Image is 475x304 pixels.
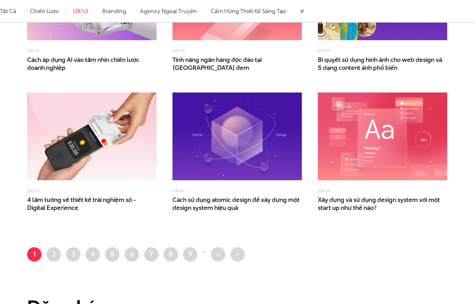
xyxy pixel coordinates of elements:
a: Cảm hứng thiết kế sáng tạo [211,7,286,15]
span: Bí quyết sử dụng hình ảnh cho web design và [318,56,446,72]
li: … [203,247,206,254]
img: Xây dựng và sử dụng design system với một start up như thế nào? [318,93,447,180]
a: 2 [47,247,61,262]
a: Bí quyết sử dụng hình ảnh cho web design và5 dạng content ảnh phổ biến [318,56,446,72]
a: 9 [183,247,197,262]
a: # [300,7,304,15]
a: UX/UI [172,48,185,53]
a: Tính năng ngân hàng độc đáo tại [GEOGRAPHIC_DATA] đem [172,56,300,72]
span: » [235,249,240,259]
a: 3 [66,247,80,262]
a: Chiến lược [30,7,59,15]
span: Cách áp dụng AI vào tầm nhìn chiến lược [27,56,155,72]
a: 7 [144,247,158,262]
img: 4 lầm tưởng về thiết kế trải nghiệm số - Digital Experience [27,93,157,180]
a: 8 [164,247,178,262]
a: 5 [105,247,119,262]
img: Cách sử dụng atomic design để xây dựng một design system hiệu quả [172,93,302,180]
a: 4 lầm tưởng về thiết kế trải nghiệm số -Digital Experience [27,196,155,212]
a: Xây dựng và sử dụng design system với mộtstart up như thế nào? [318,196,446,212]
a: Cách sử dụng atomic design để xây dựng mộtdesign system hiệu quả [172,196,300,212]
span: doanh nghiệp [27,64,65,72]
span: start up như thế nào? [318,204,377,212]
a: 6 [125,247,139,262]
span: 5 dạng content ảnh phổ biến [318,64,397,72]
span: Xây dựng và sử dụng design system với một [318,196,446,212]
span: Digital Experience [27,204,78,212]
span: ›› [216,249,221,259]
a: UX/UI [27,48,40,53]
a: Branding [102,7,126,15]
a: UX/UI [318,48,330,53]
a: UX/UI [27,188,40,193]
span: 4 lầm tưởng về thiết kế trải nghiệm số - [27,196,155,212]
a: Cách áp dụng AI vào tầm nhìn chiến lượcdoanh nghiệp [27,56,155,72]
a: Agency ngoại truyện [140,7,196,15]
a: UX/UI [73,7,88,15]
span: design system hiệu quả [172,204,238,212]
a: UX/UI [172,188,185,193]
span: Cách sử dụng atomic design để xây dựng một [172,196,300,212]
a: UX/UI [318,188,330,193]
a: 4 [86,247,100,262]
